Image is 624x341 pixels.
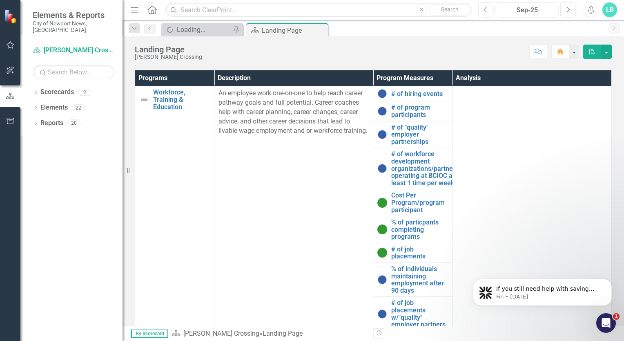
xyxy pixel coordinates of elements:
[373,121,452,148] td: Double-Click to Edit Right Click for Context Menu
[373,243,452,262] td: Double-Click to Edit Right Click for Context Menu
[373,216,452,243] td: Double-Click to Edit Right Click for Context Menu
[391,90,448,98] a: # of hiring events
[40,103,68,112] a: Elements
[218,89,369,135] p: An employee work one-on-one to help reach career pathway goals and full potential. Career coaches...
[135,86,214,331] td: Double-Click to Edit Right Click for Context Menu
[391,124,448,146] a: # of "quality" employer partnerships
[262,25,326,36] div: Landing Page
[183,330,259,337] a: [PERSON_NAME] Crossing
[36,31,141,39] p: Message from Fin, sent 2w ago
[391,104,448,118] a: # of program participants
[391,246,448,260] a: # of job placements
[461,262,624,319] iframe: Intercom notifications message
[373,86,452,101] td: Double-Click to Edit Right Click for Context Menu
[40,119,63,128] a: Reports
[496,2,558,17] button: Sep-25
[33,46,114,55] a: [PERSON_NAME] Crossing
[391,192,448,213] a: Cost Per Program/program participant
[373,189,452,216] td: Double-Click to Edit Right Click for Context Menu
[391,219,448,240] a: % of particpants completing programs
[377,130,387,139] img: No Information
[613,313,620,320] span: 1
[177,25,231,35] div: Loading...
[172,329,367,339] div: »
[33,10,114,20] span: Elements & Reports
[33,20,114,34] small: City of Newport News, [GEOGRAPHIC_DATA]
[377,164,387,173] img: No Information
[263,330,303,337] div: Landing Page
[78,89,91,96] div: 2
[373,101,452,121] td: Double-Click to Edit Right Click for Context Menu
[135,45,202,54] div: Landing Page
[377,224,387,234] img: On Target
[135,54,202,60] div: [PERSON_NAME] Crossing
[377,198,387,208] img: On Target
[165,3,472,17] input: Search ClearPoint...
[391,299,448,328] a: # of job placements w/"quality" employer partners
[499,5,555,15] div: Sep-25
[33,65,114,79] input: Search Below...
[429,4,470,16] button: Search
[373,263,452,297] td: Double-Click to Edit Right Click for Context Menu
[377,248,387,258] img: On Target
[377,309,387,319] img: No Information
[36,24,140,63] span: If you still need help with saving your analysis, I’m here to assist you. Would you like to provi...
[377,89,387,99] img: No Information
[153,89,210,110] a: Workforce, Training & Education
[596,313,616,333] iframe: Intercom live chat
[40,87,74,97] a: Scorecards
[4,9,18,24] img: ClearPoint Strategy
[441,6,459,13] span: Search
[452,86,611,331] td: Double-Click to Edit
[377,106,387,116] img: No Information
[391,150,459,186] a: # of workforce development organizations/partners operating at BCIOC at least 1 time per week
[373,148,452,189] td: Double-Click to Edit Right Click for Context Menu
[377,275,387,285] img: No Information
[602,2,617,17] button: LB
[373,297,452,331] td: Double-Click to Edit Right Click for Context Menu
[139,95,149,105] img: Not Defined
[67,120,80,127] div: 20
[163,25,231,35] a: Loading...
[391,265,448,294] a: % of individuals maintaining employment after 90 days
[72,104,85,111] div: 22
[131,330,168,338] span: By Scorecard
